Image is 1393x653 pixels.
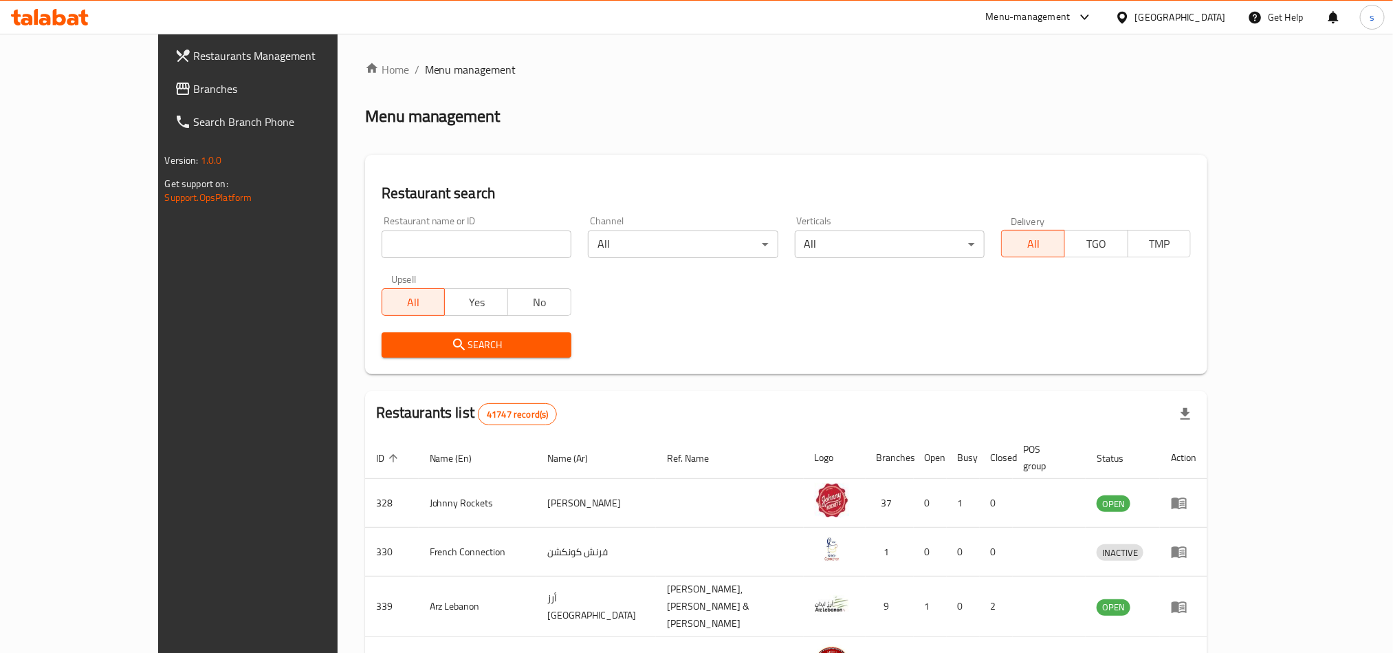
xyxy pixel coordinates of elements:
div: Menu-management [986,9,1071,25]
span: Branches [194,81,380,97]
span: Yes [450,292,503,312]
td: [PERSON_NAME] [536,479,656,528]
nav: breadcrumb [365,61,1208,78]
button: All [1001,230,1065,257]
button: All [382,288,446,316]
th: Logo [804,437,866,479]
th: Branches [866,437,914,479]
td: 0 [914,479,947,528]
span: 1.0.0 [201,151,222,169]
span: POS group [1024,441,1070,474]
span: OPEN [1097,599,1130,615]
span: Get support on: [165,175,228,193]
div: [GEOGRAPHIC_DATA] [1135,10,1226,25]
button: TGO [1064,230,1128,257]
div: All [588,231,778,258]
div: Menu [1171,495,1196,511]
input: Search for restaurant name or ID.. [382,231,571,258]
img: Johnny Rockets [815,483,849,517]
span: Version: [165,151,199,169]
td: 0 [980,479,1013,528]
td: 1 [914,577,947,637]
div: Total records count [478,403,557,425]
span: TMP [1134,234,1186,254]
img: Arz Lebanon [815,587,849,621]
td: 0 [980,528,1013,577]
span: All [1007,234,1060,254]
span: 41747 record(s) [479,408,556,421]
td: 37 [866,479,914,528]
th: Busy [947,437,980,479]
td: 330 [365,528,419,577]
div: OPEN [1097,495,1130,512]
label: Upsell [391,275,417,284]
td: [PERSON_NAME],[PERSON_NAME] & [PERSON_NAME] [656,577,804,637]
td: 2 [980,577,1013,637]
td: Johnny Rockets [419,479,537,528]
td: French Connection [419,528,537,577]
td: 0 [914,528,947,577]
span: TGO [1071,234,1123,254]
span: Status [1097,450,1141,467]
td: أرز [GEOGRAPHIC_DATA] [536,577,656,637]
span: Name (Ar) [547,450,606,467]
img: French Connection [815,532,849,566]
label: Delivery [1011,216,1045,226]
a: Search Branch Phone [164,105,391,138]
td: 1 [866,528,914,577]
span: All [388,292,440,312]
a: Support.OpsPlatform [165,189,252,206]
a: Branches [164,72,391,105]
h2: Restaurants list [376,403,558,425]
button: Yes [444,288,508,316]
span: Ref. Name [667,450,727,467]
div: All [795,231,985,258]
span: Restaurants Management [194,47,380,64]
button: No [507,288,571,316]
td: 1 [947,479,980,528]
span: INACTIVE [1097,545,1143,561]
button: Search [382,332,571,358]
li: / [415,61,419,78]
td: 0 [947,577,980,637]
h2: Restaurant search [382,183,1192,204]
span: Search Branch Phone [194,114,380,130]
span: Menu management [425,61,516,78]
span: Name (En) [430,450,490,467]
span: OPEN [1097,496,1130,512]
h2: Menu management [365,105,501,127]
th: Action [1160,437,1207,479]
td: 339 [365,577,419,637]
a: Restaurants Management [164,39,391,72]
div: Menu [1171,599,1196,615]
td: فرنش كونكشن [536,528,656,577]
th: Closed [980,437,1013,479]
span: ID [376,450,402,467]
div: Export file [1169,398,1202,431]
th: Open [914,437,947,479]
div: Menu [1171,544,1196,560]
button: TMP [1128,230,1192,257]
td: 0 [947,528,980,577]
span: Search [393,336,560,354]
div: INACTIVE [1097,544,1143,561]
td: Arz Lebanon [419,577,537,637]
span: s [1370,10,1374,25]
span: No [514,292,566,312]
td: 328 [365,479,419,528]
td: 9 [866,577,914,637]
